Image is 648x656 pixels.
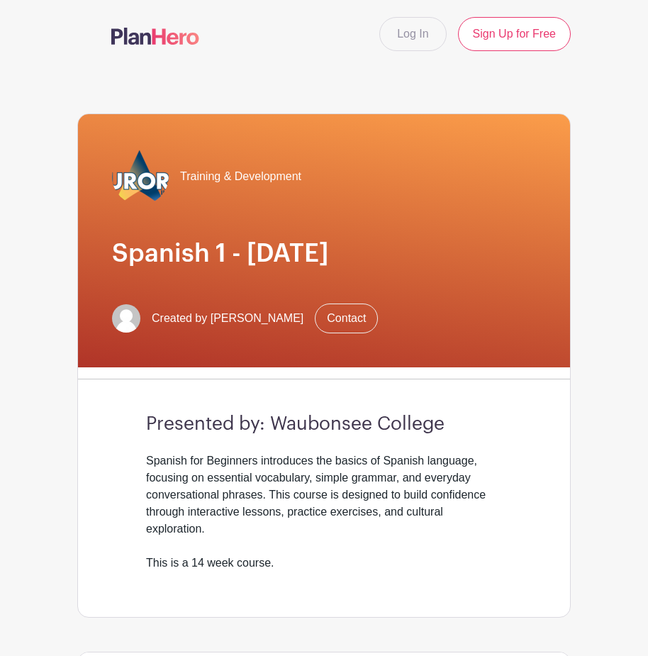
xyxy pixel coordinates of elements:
img: 2023_COA_Horiz_Logo_PMS_BlueStroke%204.png [112,148,169,205]
span: Training & Development [180,168,301,185]
a: Sign Up for Free [458,17,571,51]
img: logo-507f7623f17ff9eddc593b1ce0a138ce2505c220e1c5a4e2b4648c50719b7d32.svg [111,28,199,45]
img: default-ce2991bfa6775e67f084385cd625a349d9dcbb7a52a09fb2fda1e96e2d18dcdb.png [112,304,140,333]
span: Created by [PERSON_NAME] [152,310,303,327]
a: Log In [379,17,446,51]
h3: Presented by: Waubonsee College [146,413,502,436]
a: Contact [315,304,378,333]
div: Spanish for Beginners introduces the basics of Spanish language, focusing on essential vocabulary... [146,452,502,572]
h1: Spanish 1 - [DATE] [112,239,536,269]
